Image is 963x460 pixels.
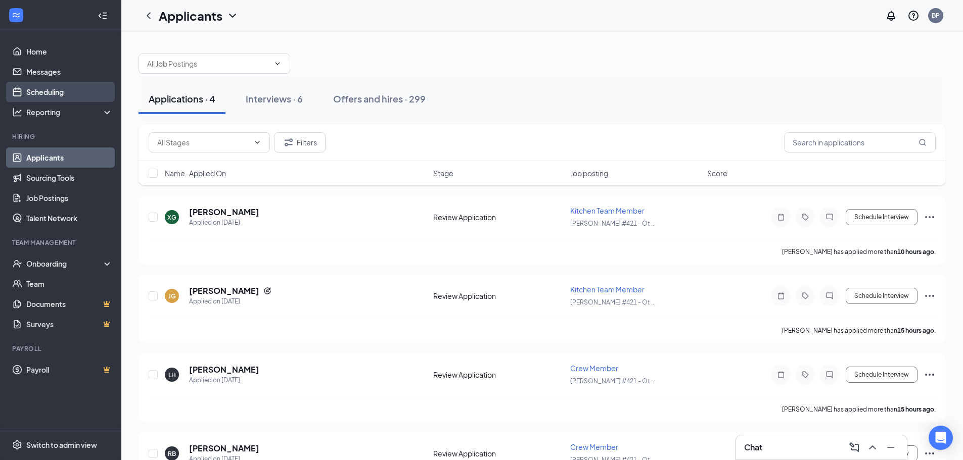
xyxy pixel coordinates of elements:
[570,442,618,451] span: Crew Member
[885,441,897,453] svg: Minimize
[12,132,111,141] div: Hiring
[12,344,111,353] div: Payroll
[11,10,21,20] svg: WorkstreamLogo
[924,447,936,459] svg: Ellipses
[26,41,113,62] a: Home
[866,441,879,453] svg: ChevronUp
[333,92,426,105] div: Offers and hires · 299
[782,405,936,414] p: [PERSON_NAME] has applied more than .
[570,285,645,294] span: Kitchen Team Member
[12,238,111,247] div: Team Management
[570,168,608,178] span: Job posting
[799,292,811,300] svg: Tag
[775,292,787,300] svg: Note
[864,439,881,455] button: ChevronUp
[12,259,22,269] svg: UserCheck
[775,371,787,379] svg: Note
[707,168,727,178] span: Score
[253,138,261,146] svg: ChevronDown
[26,168,113,188] a: Sourcing Tools
[26,274,113,294] a: Team
[143,10,155,22] svg: ChevronLeft
[26,314,113,334] a: SurveysCrown
[570,298,656,306] span: [PERSON_NAME] #421 - Ot ...
[744,442,762,453] h3: Chat
[189,364,259,375] h5: [PERSON_NAME]
[226,10,239,22] svg: ChevronDown
[570,220,656,227] span: [PERSON_NAME] #421 - Ot ...
[846,367,918,383] button: Schedule Interview
[26,294,113,314] a: DocumentsCrown
[570,364,618,373] span: Crew Member
[570,206,645,215] span: Kitchen Team Member
[799,213,811,221] svg: Tag
[846,288,918,304] button: Schedule Interview
[26,259,104,269] div: Onboarding
[189,296,271,306] div: Applied on [DATE]
[26,82,113,102] a: Scheduling
[12,107,22,117] svg: Analysis
[274,132,326,152] button: Filter Filters
[189,375,259,385] div: Applied on [DATE]
[919,138,927,146] svg: MagnifyingGlass
[157,137,249,148] input: All Stages
[26,107,113,117] div: Reporting
[846,209,918,225] button: Schedule Interview
[775,213,787,221] svg: Note
[932,11,940,20] div: BP
[799,371,811,379] svg: Tag
[433,291,564,301] div: Review Application
[168,292,176,300] div: JG
[168,371,176,379] div: LH
[784,132,936,152] input: Search in applications
[897,405,934,413] b: 15 hours ago
[885,10,897,22] svg: Notifications
[433,212,564,222] div: Review Application
[12,440,22,450] svg: Settings
[924,369,936,381] svg: Ellipses
[897,248,934,255] b: 10 hours ago
[823,213,836,221] svg: ChatInactive
[907,10,920,22] svg: QuestionInfo
[433,448,564,458] div: Review Application
[189,207,259,218] h5: [PERSON_NAME]
[924,290,936,302] svg: Ellipses
[26,440,97,450] div: Switch to admin view
[26,208,113,228] a: Talent Network
[26,188,113,208] a: Job Postings
[929,426,953,450] div: Open Intercom Messenger
[189,443,259,454] h5: [PERSON_NAME]
[189,285,259,296] h5: [PERSON_NAME]
[782,247,936,256] p: [PERSON_NAME] has applied more than .
[149,92,215,105] div: Applications · 4
[263,287,271,295] svg: Reapply
[570,377,656,385] span: [PERSON_NAME] #421 - Ot ...
[159,7,222,24] h1: Applicants
[823,371,836,379] svg: ChatInactive
[848,441,860,453] svg: ComposeMessage
[924,211,936,223] svg: Ellipses
[26,62,113,82] a: Messages
[273,60,282,68] svg: ChevronDown
[823,292,836,300] svg: ChatInactive
[782,326,936,335] p: [PERSON_NAME] has applied more than .
[26,360,113,380] a: PayrollCrown
[98,11,108,21] svg: Collapse
[189,218,259,228] div: Applied on [DATE]
[433,168,453,178] span: Stage
[165,168,226,178] span: Name · Applied On
[246,92,303,105] div: Interviews · 6
[433,370,564,380] div: Review Application
[26,147,113,168] a: Applicants
[168,449,176,458] div: RB
[167,213,176,222] div: XG
[283,136,295,148] svg: Filter
[897,327,934,334] b: 15 hours ago
[846,439,862,455] button: ComposeMessage
[147,58,269,69] input: All Job Postings
[883,439,899,455] button: Minimize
